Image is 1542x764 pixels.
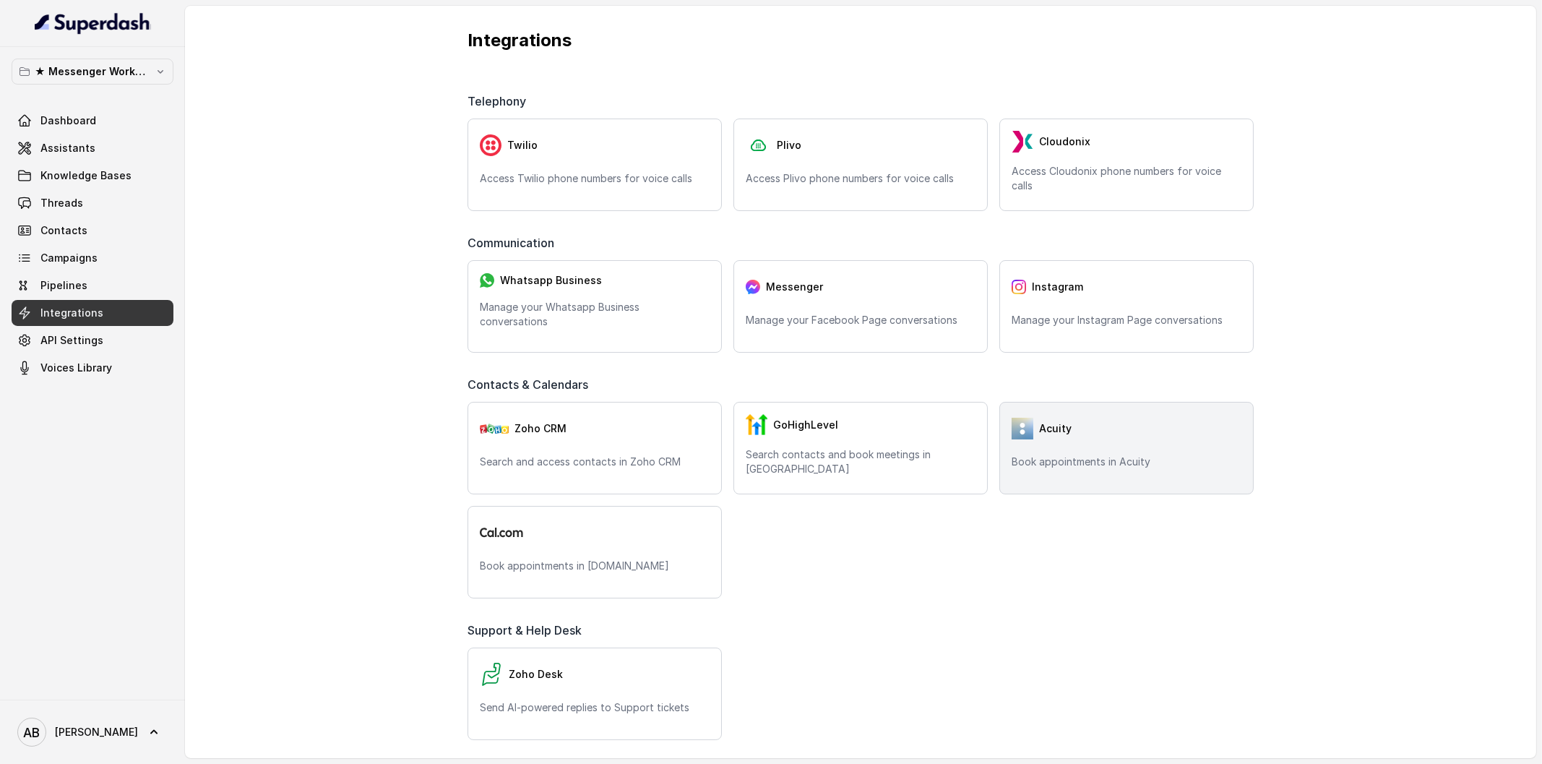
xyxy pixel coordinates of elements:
[480,134,501,156] img: twilio.7c09a4f4c219fa09ad352260b0a8157b.svg
[12,327,173,353] a: API Settings
[12,245,173,271] a: Campaigns
[480,559,710,573] p: Book appointments in [DOMAIN_NAME]
[35,63,150,80] p: ★ Messenger Workspace
[468,376,594,393] span: Contacts & Calendars
[40,278,87,293] span: Pipelines
[12,272,173,299] a: Pipelines
[746,280,760,294] img: messenger.2e14a0163066c29f9ca216c7989aa592.svg
[1012,131,1033,153] img: LzEnlUgADIwsuYwsTIxNLkxQDEyBEgDTDZAMjs1Qgy9jUyMTMxBzEB8uASKBKLgDqFxF08kI1lQAAAABJRU5ErkJggg==
[468,622,587,639] span: Support & Help Desk
[1012,455,1241,469] p: Book appointments in Acuity
[773,418,838,432] span: GoHighLevel
[766,280,823,294] span: Messenger
[1032,280,1083,294] span: Instagram
[12,163,173,189] a: Knowledge Bases
[507,138,538,153] span: Twilio
[746,447,975,476] p: Search contacts and book meetings in [GEOGRAPHIC_DATA]
[24,725,40,740] text: AB
[480,273,494,288] img: whatsapp.f50b2aaae0bd8934e9105e63dc750668.svg
[40,168,132,183] span: Knowledge Bases
[1039,421,1072,436] span: Acuity
[1012,418,1033,439] img: 5vvjV8cQY1AVHSZc2N7qU9QabzYIM+zpgiA0bbq9KFoni1IQNE8dHPp0leJjYW31UJeOyZnSBUO77gdMaNhFCgpjLZzFnVhVC...
[40,113,96,128] span: Dashboard
[500,273,602,288] span: Whatsapp Business
[12,135,173,161] a: Assistants
[468,234,560,252] span: Communication
[480,700,710,715] p: Send AI-powered replies to Support tickets
[514,421,567,436] span: Zoho CRM
[40,306,103,320] span: Integrations
[509,667,563,682] span: Zoho Desk
[55,725,138,739] span: [PERSON_NAME]
[480,171,710,186] p: Access Twilio phone numbers for voice calls
[746,414,767,436] img: GHL.59f7fa3143240424d279.png
[1039,134,1090,149] span: Cloudonix
[12,712,173,752] a: [PERSON_NAME]
[35,12,151,35] img: light.svg
[480,424,509,434] img: zohoCRM.b78897e9cd59d39d120b21c64f7c2b3a.svg
[40,333,103,348] span: API Settings
[12,355,173,381] a: Voices Library
[746,134,771,157] img: plivo.d3d850b57a745af99832d897a96997ac.svg
[40,361,112,375] span: Voices Library
[746,313,975,327] p: Manage your Facebook Page conversations
[40,141,95,155] span: Assistants
[1012,280,1026,294] img: instagram.04eb0078a085f83fc525.png
[40,223,87,238] span: Contacts
[12,59,173,85] button: ★ Messenger Workspace
[480,528,523,537] img: logo.svg
[1012,164,1241,193] p: Access Cloudonix phone numbers for voice calls
[480,300,710,329] p: Manage your Whatsapp Business conversations
[777,138,801,153] span: Plivo
[40,251,98,265] span: Campaigns
[12,190,173,216] a: Threads
[12,300,173,326] a: Integrations
[12,108,173,134] a: Dashboard
[746,171,975,186] p: Access Plivo phone numbers for voice calls
[1012,313,1241,327] p: Manage your Instagram Page conversations
[480,455,710,469] p: Search and access contacts in Zoho CRM
[468,29,1254,52] p: Integrations
[40,196,83,210] span: Threads
[12,218,173,244] a: Contacts
[468,93,532,110] span: Telephony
